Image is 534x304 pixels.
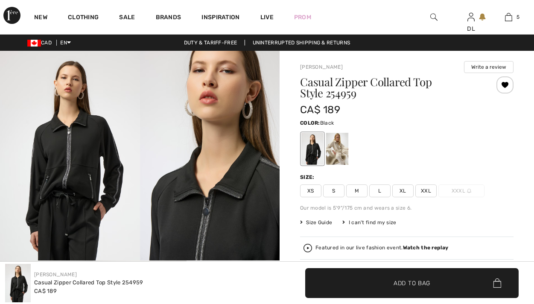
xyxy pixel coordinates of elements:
[315,245,448,251] div: Featured in our live fashion event.
[403,245,449,251] strong: Watch the replay
[453,24,490,33] div: DL
[467,189,471,193] img: ring-m.svg
[27,40,41,47] img: Canadian Dollar
[156,14,181,23] a: Brands
[505,12,512,22] img: My Bag
[260,13,274,22] a: Live
[68,14,99,23] a: Clothing
[323,184,344,197] span: S
[493,278,501,288] img: Bag.svg
[34,272,77,278] a: [PERSON_NAME]
[140,51,280,260] img: Casual Zipper Collared Top Style 254959. 2
[369,184,391,197] span: L
[34,288,57,294] span: CA$ 189
[300,64,343,70] a: [PERSON_NAME]
[490,12,527,22] a: 5
[300,104,340,116] span: CA$ 189
[300,204,514,212] div: Our model is 5'9"/175 cm and wears a size 6.
[300,184,321,197] span: XS
[34,14,47,23] a: New
[464,61,514,73] button: Write a review
[201,14,239,23] span: Inspiration
[60,40,71,46] span: EN
[346,184,368,197] span: M
[342,219,396,226] div: I can't find my size
[467,13,475,21] a: Sign In
[430,12,438,22] img: search the website
[300,120,320,126] span: Color:
[394,278,430,287] span: Add to Bag
[305,268,519,298] button: Add to Bag
[467,12,475,22] img: My Info
[320,120,334,126] span: Black
[300,219,332,226] span: Size Guide
[326,133,348,165] div: Birch
[516,13,519,21] span: 5
[301,133,324,165] div: Black
[34,278,143,287] div: Casual Zipper Collared Top Style 254959
[294,13,311,22] a: Prom
[27,40,55,46] span: CAD
[3,7,20,24] img: 1ère Avenue
[392,184,414,197] span: XL
[438,184,484,197] span: XXXL
[119,14,135,23] a: Sale
[300,173,316,181] div: Size:
[5,264,31,302] img: Casual Zipper Collared Top Style 254959
[415,184,437,197] span: XXL
[300,76,478,99] h1: Casual Zipper Collared Top Style 254959
[303,244,312,252] img: Watch the replay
